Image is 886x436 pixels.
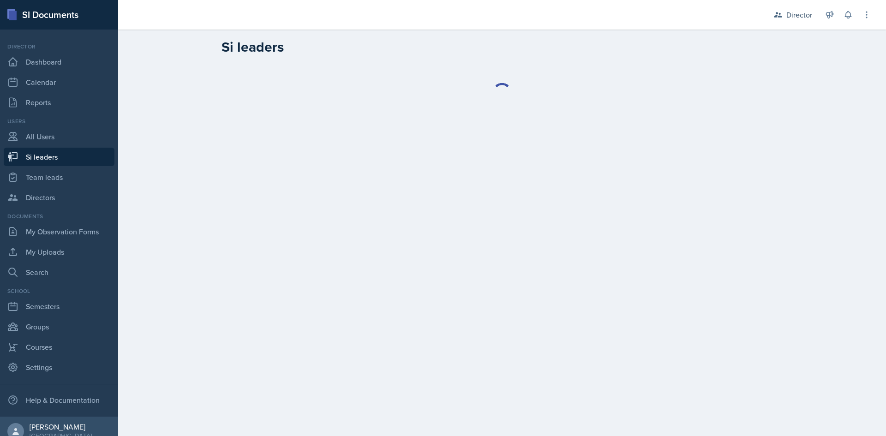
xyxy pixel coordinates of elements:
[4,93,114,112] a: Reports
[4,263,114,281] a: Search
[4,117,114,125] div: Users
[4,42,114,51] div: Director
[4,73,114,91] a: Calendar
[786,9,812,20] div: Director
[4,53,114,71] a: Dashboard
[4,127,114,146] a: All Users
[4,243,114,261] a: My Uploads
[4,287,114,295] div: School
[30,422,92,431] div: [PERSON_NAME]
[4,297,114,316] a: Semesters
[4,188,114,207] a: Directors
[4,338,114,356] a: Courses
[4,148,114,166] a: Si leaders
[4,222,114,241] a: My Observation Forms
[4,168,114,186] a: Team leads
[221,39,284,55] h2: Si leaders
[4,212,114,221] div: Documents
[4,317,114,336] a: Groups
[4,391,114,409] div: Help & Documentation
[4,358,114,376] a: Settings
